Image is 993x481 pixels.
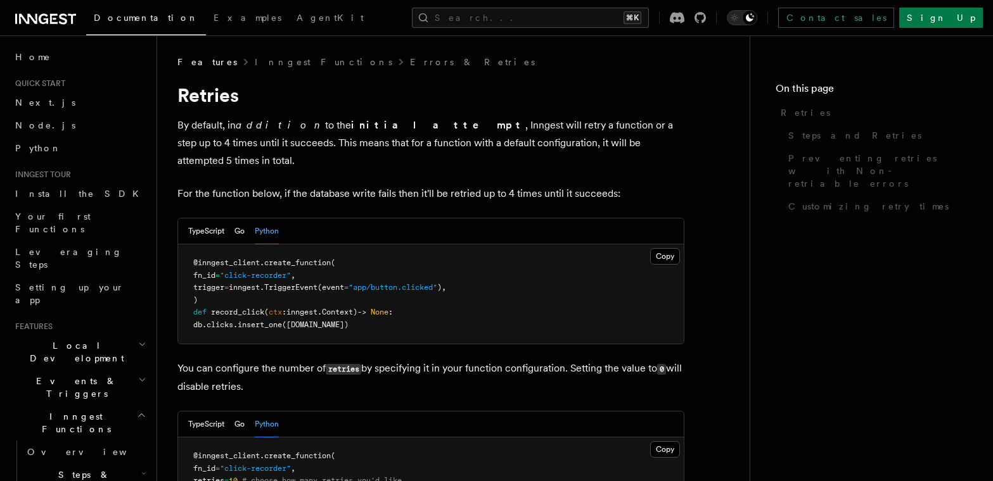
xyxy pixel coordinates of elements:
[331,258,335,267] span: (
[282,320,349,329] span: ([DOMAIN_NAME])
[177,185,684,203] p: For the function below, if the database write fails then it'll be retried up to 4 times until it ...
[650,441,680,458] button: Copy
[255,411,279,437] button: Python
[778,8,894,28] a: Contact sales
[224,283,229,292] span: =
[202,320,207,329] span: .
[371,308,388,316] span: None
[255,218,279,244] button: Python
[264,258,331,267] span: create_function
[193,320,202,329] span: db
[322,308,357,316] span: Context)
[86,4,206,35] a: Documentation
[437,283,446,292] span: ),
[177,84,684,106] h1: Retries
[15,143,61,153] span: Python
[193,308,207,316] span: def
[220,464,291,473] span: "click-recorder"
[331,451,335,460] span: (
[351,119,525,131] strong: initial attempt
[193,271,215,280] span: fn_id
[236,119,325,131] em: addition
[657,364,666,375] code: 0
[788,200,949,213] span: Customizing retry times
[188,411,224,437] button: TypeScript
[15,120,75,130] span: Node.js
[229,283,264,292] span: inngest.
[317,308,322,316] span: .
[10,78,65,89] span: Quick start
[899,8,983,28] a: Sign Up
[297,13,364,23] span: AgentKit
[10,182,149,205] a: Install the SDK
[388,308,393,316] span: :
[10,91,149,114] a: Next.js
[286,308,317,316] span: inngest
[357,308,366,316] span: ->
[781,106,830,119] span: Retries
[788,129,921,142] span: Steps and Retries
[207,320,233,329] span: clicks
[10,276,149,311] a: Setting up your app
[727,10,757,25] button: Toggle dark mode
[260,451,264,460] span: .
[234,218,245,244] button: Go
[291,464,295,473] span: ,
[349,283,437,292] span: "app/button.clicked"
[206,4,289,34] a: Examples
[15,247,122,270] span: Leveraging Steps
[317,283,344,292] span: (event
[234,411,245,437] button: Go
[10,375,138,400] span: Events & Triggers
[27,447,158,457] span: Overview
[10,137,149,159] a: Python
[624,11,641,24] kbd: ⌘K
[188,218,224,244] button: TypeScript
[215,271,220,280] span: =
[326,364,361,375] code: retries
[289,4,371,34] a: AgentKit
[783,195,968,218] a: Customizing retry times
[255,56,392,68] a: Inngest Functions
[233,320,238,329] span: .
[10,240,149,276] a: Leveraging Steps
[788,152,968,190] span: Preventing retries with Non-retriable errors
[193,296,198,304] span: )
[412,8,649,28] button: Search...⌘K
[177,56,237,68] span: Features
[193,464,215,473] span: fn_id
[10,405,149,440] button: Inngest Functions
[260,258,264,267] span: .
[344,283,349,292] span: =
[10,334,149,370] button: Local Development
[410,56,535,68] a: Errors & Retries
[220,271,291,280] span: "click-recorder"
[15,211,91,234] span: Your first Functions
[650,248,680,265] button: Copy
[215,464,220,473] span: =
[264,308,269,316] span: (
[22,440,149,463] a: Overview
[282,308,286,316] span: :
[94,13,198,23] span: Documentation
[10,205,149,240] a: Your first Functions
[776,101,968,124] a: Retries
[211,308,264,316] span: record_click
[193,258,260,267] span: @inngest_client
[193,283,224,292] span: trigger
[177,359,684,396] p: You can configure the number of by specifying it in your function configuration. Setting the valu...
[10,114,149,137] a: Node.js
[291,271,295,280] span: ,
[783,124,968,147] a: Steps and Retries
[264,451,331,460] span: create_function
[269,308,282,316] span: ctx
[10,322,53,332] span: Features
[10,339,138,365] span: Local Development
[238,320,282,329] span: insert_one
[15,189,146,199] span: Install the SDK
[15,97,75,108] span: Next.js
[193,451,260,460] span: @inngest_client
[10,370,149,405] button: Events & Triggers
[214,13,281,23] span: Examples
[15,51,51,63] span: Home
